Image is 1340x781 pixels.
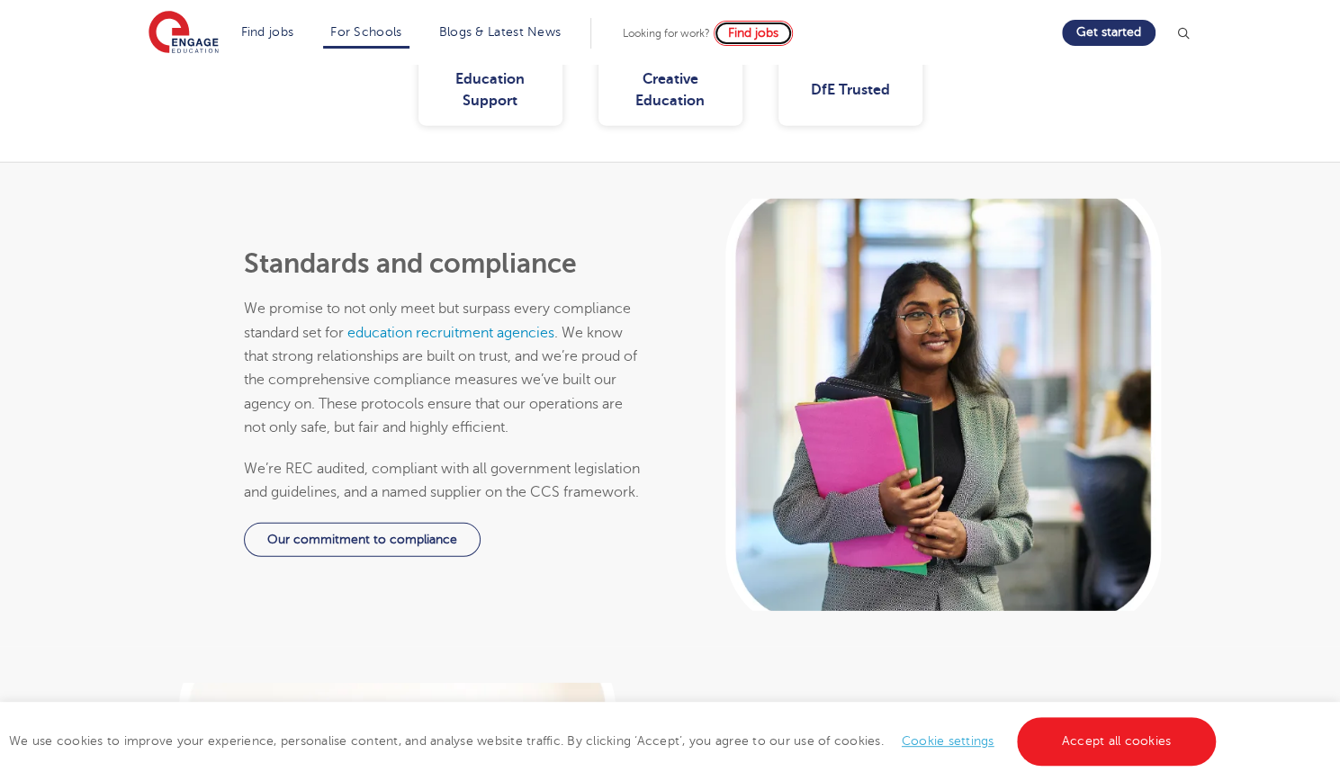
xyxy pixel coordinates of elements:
a: Find jobs [241,25,294,39]
span: We use cookies to improve your experience, personalise content, and analyse website traffic. By c... [9,734,1220,748]
a: Blogs & Latest News [439,25,562,39]
a: For Schools [330,25,401,39]
div: Creative Education [613,68,728,112]
a: Find jobs [714,21,793,46]
a: Cookie settings [902,734,994,748]
div: DfE Trusted [793,68,908,112]
span: promise to not only meet but surpass every compliance standard set [244,301,631,340]
a: education recruitment agencies [347,325,554,341]
img: Engage Education [148,11,219,56]
a: Our commitment to compliance [244,523,481,557]
p: We for . We know that strong relationships are built on trust, and we’re proud of the comprehensi... [244,297,646,439]
div: Education Support [433,68,548,112]
span: These protocols ensure that our operations are not only safe, but fair and highly efficient. [244,396,623,435]
span: Find jobs [728,26,778,40]
a: Get started [1062,20,1156,46]
span: Looking for work? [623,27,710,40]
h2: Standards and compliance [244,248,646,279]
p: We’re REC audited, compliant with all government legislation and guidelines, and a named supplier... [244,457,646,505]
a: Accept all cookies [1017,717,1217,766]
